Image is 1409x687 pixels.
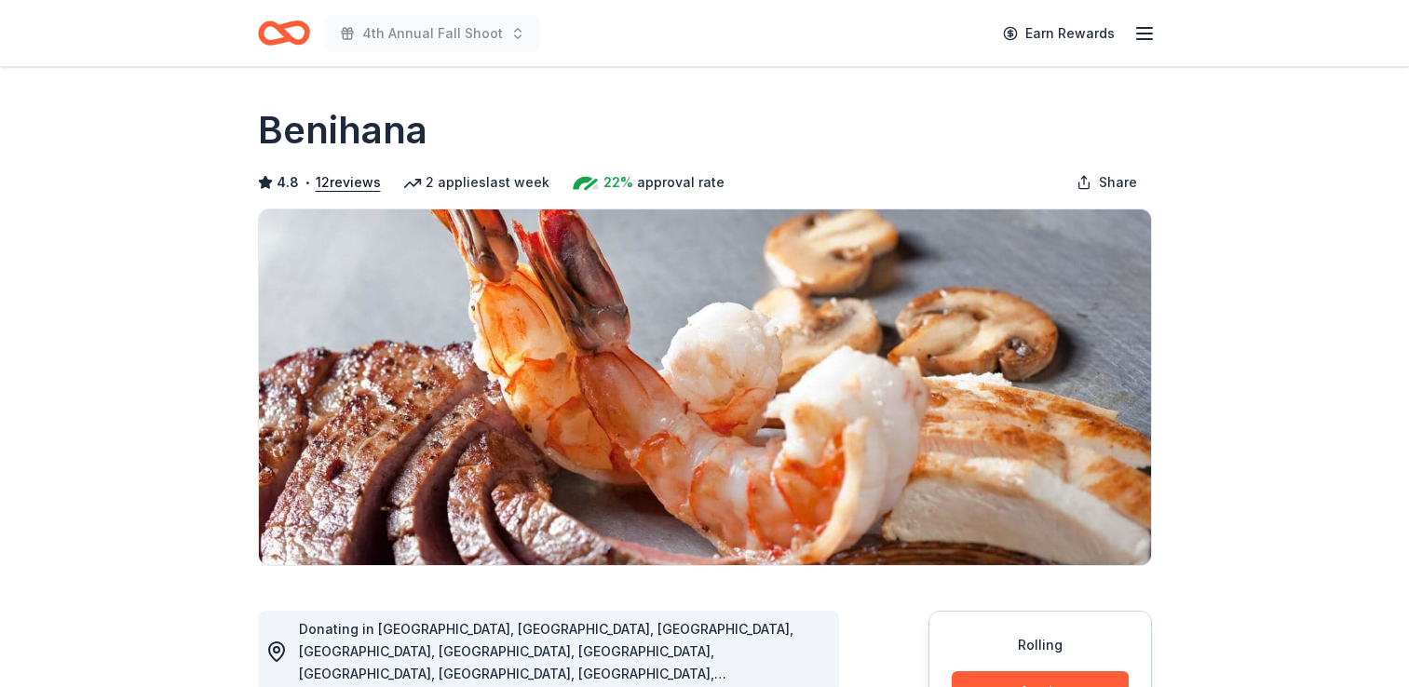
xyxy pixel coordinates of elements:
a: Earn Rewards [992,17,1126,50]
div: 2 applies last week [403,171,549,194]
button: Share [1062,164,1152,201]
span: approval rate [637,171,725,194]
button: 12reviews [316,171,381,194]
span: 4th Annual Fall Shoot [362,22,503,45]
a: Home [258,11,310,55]
span: 22% [603,171,633,194]
span: 4.8 [277,171,299,194]
h1: Benihana [258,104,427,156]
button: 4th Annual Fall Shoot [325,15,540,52]
span: • [304,175,310,190]
img: Image for Benihana [259,209,1151,565]
div: Rolling [952,634,1129,656]
span: Share [1099,171,1137,194]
